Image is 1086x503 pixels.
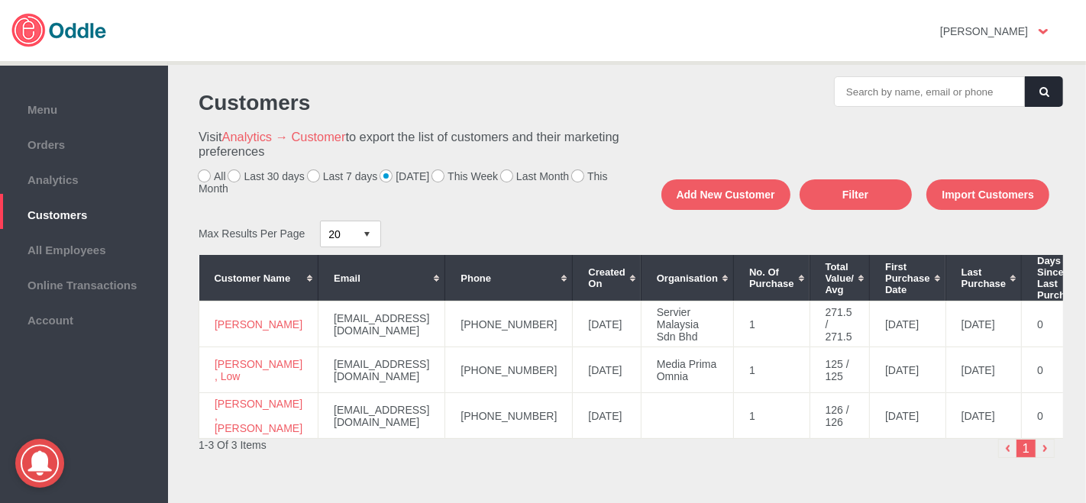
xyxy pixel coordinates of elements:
td: [DATE] [573,393,641,439]
a: [PERSON_NAME] [215,318,302,330]
td: [DATE] [870,301,946,347]
td: 1 [734,347,810,393]
td: [PHONE_NUMBER] [445,301,573,347]
label: Last 7 days [308,170,378,182]
label: Last 30 days [228,170,304,182]
th: Last Purchase [945,255,1022,301]
th: Phone [445,255,573,301]
a: [PERSON_NAME] , Low [215,358,302,382]
td: [PHONE_NUMBER] [445,393,573,439]
button: Import Customers [926,179,1049,210]
th: Organisation [641,255,733,301]
span: Menu [8,99,160,116]
button: Add New Customer [661,179,790,210]
td: 125 / 125 [810,347,870,393]
button: Filter [800,179,912,210]
th: Email [318,255,445,301]
th: First Purchase Date [870,255,946,301]
a: [PERSON_NAME] , [PERSON_NAME] [215,398,302,434]
td: [DATE] [945,393,1022,439]
span: Online Transactions [8,275,160,292]
input: Search by name, email or phone [834,76,1025,107]
td: [DATE] [573,301,641,347]
img: right-arrow.png [1036,439,1055,458]
td: [EMAIL_ADDRESS][DOMAIN_NAME] [318,347,445,393]
span: All Employees [8,240,160,256]
td: 126 / 126 [810,393,870,439]
td: [DATE] [945,301,1022,347]
label: [DATE] [380,170,429,182]
td: [EMAIL_ADDRESS][DOMAIN_NAME] [318,393,445,439]
img: user-option-arrow.png [1039,29,1048,34]
td: 271.5 / 271.5 [810,301,870,347]
a: Analytics → Customer [222,130,346,143]
strong: [PERSON_NAME] [940,25,1028,37]
span: Customers [8,205,160,221]
label: This Month [199,170,608,195]
img: left-arrow-small.png [998,439,1017,458]
label: Last Month [501,170,569,182]
th: Total Value/ Avg [810,255,870,301]
li: 1 [1017,439,1036,458]
h1: Customers [199,91,619,115]
span: Account [8,310,160,327]
td: [DATE] [573,347,641,393]
span: 1-3 Of 3 Items [199,439,267,451]
span: Analytics [8,169,160,186]
td: [DATE] [945,347,1022,393]
td: [EMAIL_ADDRESS][DOMAIN_NAME] [318,301,445,347]
label: All [199,170,226,182]
td: Media Prima Omnia [641,347,733,393]
td: Servier Malaysia Sdn Bhd [641,301,733,347]
td: [DATE] [870,347,946,393]
td: 1 [734,301,810,347]
td: [PHONE_NUMBER] [445,347,573,393]
h3: Visit to export the list of customers and their marketing preferences [199,130,619,159]
th: Created On [573,255,641,301]
label: This Week [432,170,498,182]
span: Max Results Per Page [199,228,305,240]
td: 1 [734,393,810,439]
span: Orders [8,134,160,151]
td: [DATE] [870,393,946,439]
th: No. of Purchase [734,255,810,301]
th: Customer Name [199,255,318,301]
